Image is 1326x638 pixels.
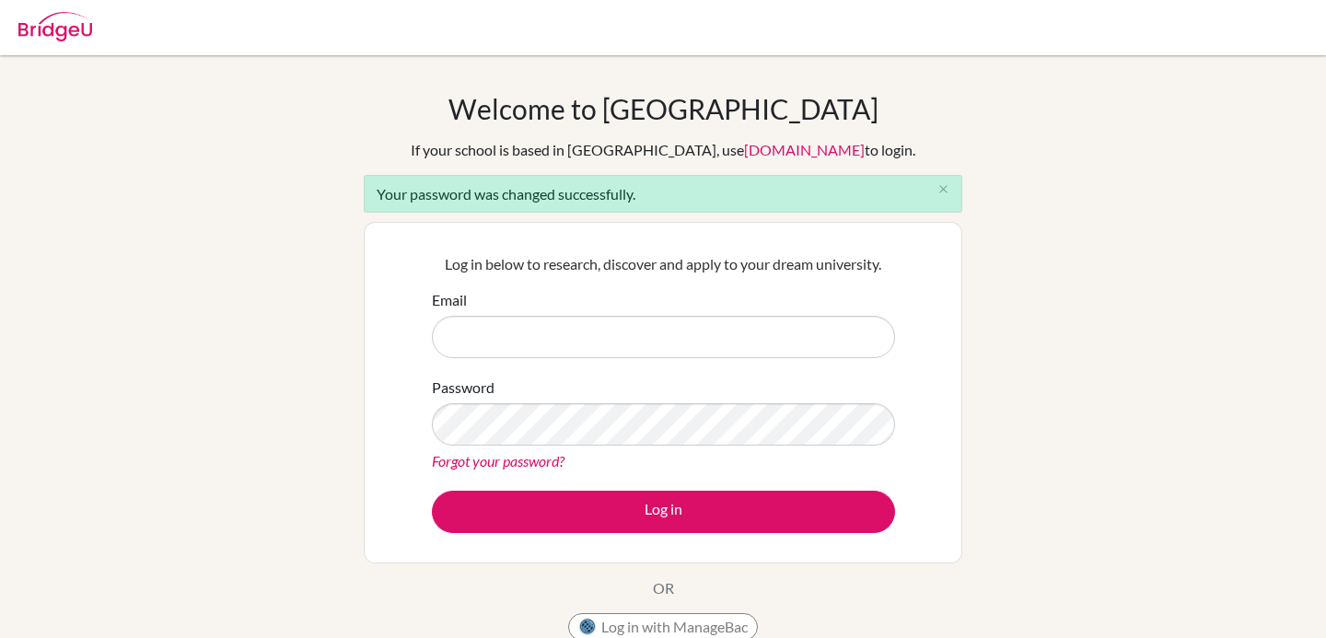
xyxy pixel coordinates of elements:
[18,12,92,41] img: Bridge-U
[432,253,895,275] p: Log in below to research, discover and apply to your dream university.
[411,139,915,161] div: If your school is based in [GEOGRAPHIC_DATA], use to login.
[432,452,564,470] a: Forgot your password?
[936,182,950,196] i: close
[432,491,895,533] button: Log in
[448,92,878,125] h1: Welcome to [GEOGRAPHIC_DATA]
[653,577,674,599] p: OR
[432,289,467,311] label: Email
[744,141,865,158] a: [DOMAIN_NAME]
[432,377,494,399] label: Password
[925,176,961,203] button: Close
[364,175,962,213] div: Your password was changed successfully.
